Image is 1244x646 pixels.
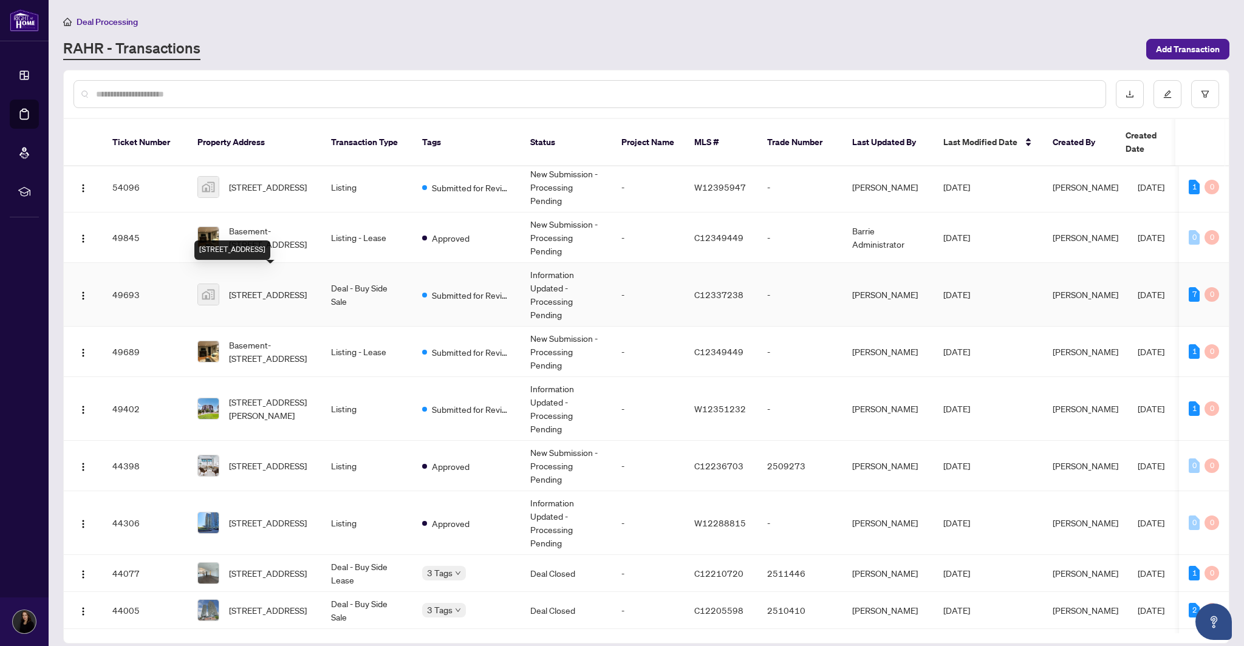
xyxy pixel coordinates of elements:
[842,377,934,441] td: [PERSON_NAME]
[842,441,934,491] td: [PERSON_NAME]
[229,224,312,251] span: Basement-[STREET_ADDRESS]
[103,377,188,441] td: 49402
[194,240,270,260] div: [STREET_ADDRESS]
[1201,90,1209,98] span: filter
[612,212,685,263] td: -
[943,182,970,192] span: [DATE]
[432,345,511,359] span: Submitted for Review
[198,600,219,620] img: thumbnail-img
[1126,129,1177,155] span: Created Date
[1116,119,1201,166] th: Created Date
[78,183,88,193] img: Logo
[73,600,93,620] button: Logo
[103,441,188,491] td: 44398
[521,263,612,327] td: Information Updated - Processing Pending
[694,232,743,243] span: C12349449
[63,38,200,60] a: RAHR - Transactions
[455,607,461,613] span: down
[1043,119,1116,166] th: Created By
[757,162,842,212] td: -
[612,592,685,629] td: -
[1189,180,1200,194] div: 1
[78,291,88,301] img: Logo
[943,232,970,243] span: [DATE]
[694,346,743,357] span: C12349449
[1138,346,1164,357] span: [DATE]
[321,162,412,212] td: Listing
[78,569,88,579] img: Logo
[612,555,685,592] td: -
[612,327,685,377] td: -
[78,405,88,415] img: Logo
[521,491,612,555] td: Information Updated - Processing Pending
[1053,517,1118,528] span: [PERSON_NAME]
[432,517,470,530] span: Approved
[103,263,188,327] td: 49693
[73,399,93,418] button: Logo
[1189,515,1200,530] div: 0
[842,555,934,592] td: [PERSON_NAME]
[321,555,412,592] td: Deal - Buy Side Lease
[521,162,612,212] td: New Submission - Processing Pending
[73,456,93,475] button: Logo
[694,460,743,471] span: C12236703
[521,327,612,377] td: New Submission - Processing Pending
[229,180,307,194] span: [STREET_ADDRESS]
[432,460,470,473] span: Approved
[78,519,88,529] img: Logo
[1205,287,1219,302] div: 0
[455,570,461,576] span: down
[1189,566,1200,580] div: 1
[842,592,934,629] td: [PERSON_NAME]
[694,182,746,192] span: W12395947
[521,377,612,441] td: Information Updated - Processing Pending
[1053,568,1118,579] span: [PERSON_NAME]
[198,284,219,305] img: thumbnail-img
[612,119,685,166] th: Project Name
[934,119,1043,166] th: Last Modified Date
[321,491,412,555] td: Listing
[612,491,685,555] td: -
[73,342,93,361] button: Logo
[198,341,219,362] img: thumbnail-img
[1138,460,1164,471] span: [DATE]
[103,592,188,629] td: 44005
[1138,403,1164,414] span: [DATE]
[1189,344,1200,359] div: 1
[1053,346,1118,357] span: [PERSON_NAME]
[842,263,934,327] td: [PERSON_NAME]
[1146,39,1229,59] button: Add Transaction
[1138,517,1164,528] span: [DATE]
[1205,180,1219,194] div: 0
[1205,566,1219,580] div: 0
[321,592,412,629] td: Deal - Buy Side Sale
[432,181,511,194] span: Submitted for Review
[321,119,412,166] th: Transaction Type
[943,346,970,357] span: [DATE]
[432,231,470,245] span: Approved
[412,119,521,166] th: Tags
[521,119,612,166] th: Status
[694,568,743,579] span: C12210720
[1189,230,1200,245] div: 0
[1191,80,1219,108] button: filter
[229,395,312,422] span: [STREET_ADDRESS][PERSON_NAME]
[103,212,188,263] td: 49845
[943,289,970,300] span: [DATE]
[229,338,312,365] span: Basement-[STREET_ADDRESS]
[73,513,93,532] button: Logo
[321,212,412,263] td: Listing - Lease
[694,517,746,528] span: W12288815
[73,177,93,197] button: Logo
[1053,460,1118,471] span: [PERSON_NAME]
[321,441,412,491] td: Listing
[1189,401,1200,416] div: 1
[685,119,757,166] th: MLS #
[521,212,612,263] td: New Submission - Processing Pending
[1205,458,1219,473] div: 0
[77,16,138,27] span: Deal Processing
[757,377,842,441] td: -
[757,327,842,377] td: -
[198,177,219,197] img: thumbnail-img
[1053,605,1118,616] span: [PERSON_NAME]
